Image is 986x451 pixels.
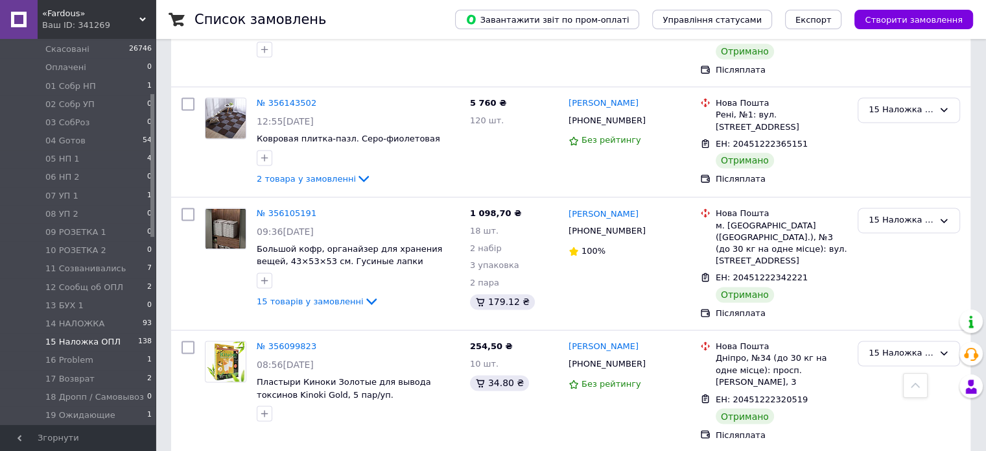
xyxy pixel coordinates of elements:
[45,171,80,183] span: 06 НП 2
[569,341,639,353] a: [PERSON_NAME]
[45,336,121,348] span: 15 Наложка ОПЛ
[470,116,504,125] span: 120 шт.
[257,98,316,108] a: № 356143502
[45,80,96,92] span: 01 Cобр НП
[652,10,772,29] button: Управління статусами
[45,263,126,274] span: 11 Созванивались
[785,10,842,29] button: Експорт
[581,135,641,145] span: Без рейтингу
[841,14,973,24] a: Створити замовлення
[42,8,139,19] span: «Fardous»
[716,273,808,282] span: ЕН: 20451222342221
[795,15,832,25] span: Експорт
[257,173,356,183] span: 2 товара у замовленні
[716,352,847,388] div: Дніпро, №34 (до 30 кг на одне місце): просп. [PERSON_NAME], 3
[470,260,519,270] span: 3 упаковка
[716,208,847,219] div: Нова Пошта
[45,354,93,366] span: 16 Problem
[147,117,152,128] span: 0
[45,99,95,110] span: 02 Cобр УП
[470,341,513,351] span: 254,50 ₴
[205,208,246,249] img: Фото товару
[147,171,152,183] span: 0
[716,173,847,185] div: Післяплата
[470,98,506,108] span: 5 760 ₴
[470,359,499,369] span: 10 шт.
[138,336,152,348] span: 138
[147,391,152,403] span: 0
[569,208,639,221] a: [PERSON_NAME]
[45,208,78,220] span: 08 УП 2
[147,80,152,92] span: 1
[147,282,152,293] span: 2
[147,373,152,385] span: 2
[470,278,499,287] span: 2 пара
[470,226,499,236] span: 18 шт.
[257,360,314,370] span: 08:56[DATE]
[470,294,535,310] div: 179.12 ₴
[257,296,379,306] a: 15 товарів у замовленні
[194,12,326,27] h1: Список замовлень
[45,135,86,147] span: 04 Gотов
[716,97,847,109] div: Нова Пошта
[257,173,371,183] a: 2 товара у замовленні
[569,97,639,110] a: [PERSON_NAME]
[143,135,152,147] span: 54
[716,139,808,149] span: ЕН: 20451222365151
[257,377,431,399] a: Пластыри Киноки Золотые для вывода токсинов Kinoki Gold, 5 пар/уп.
[45,245,106,256] span: 10 РОЗЕТКА 2
[716,220,847,267] div: м. [GEOGRAPHIC_DATA] ([GEOGRAPHIC_DATA].), №3 (до 30 кг на одне місце): вул. [STREET_ADDRESS]
[147,409,152,421] span: 1
[147,300,152,311] span: 0
[716,408,774,424] div: Отримано
[716,429,847,441] div: Післяплата
[257,116,314,127] span: 12:55[DATE]
[205,97,246,139] a: Фото товару
[45,373,95,385] span: 17 Возврат
[257,134,440,143] a: Ковровая плитка-пазл. Серо-фиолетовая
[865,15,963,25] span: Створити замовлення
[257,244,442,266] a: Большой кофр, органайзер для хранения вещей, 43×53×53 см. Гусиные лапки
[869,213,933,227] div: 15 Наложка ОПЛ
[569,359,646,369] span: [PHONE_NUMBER]
[716,152,774,168] div: Отримано
[205,341,246,382] a: Фото товару
[581,246,605,256] span: 100%
[147,190,152,202] span: 1
[257,208,316,218] a: № 356105191
[569,226,646,236] span: [PHONE_NUMBER]
[45,391,144,403] span: 18 Дропп / Самовывоз
[455,10,639,29] button: Завантажити звіт по пром-оплаті
[42,19,156,31] div: Ваш ID: 341269
[465,14,629,25] span: Завантажити звіт по пром-оплаті
[45,226,106,238] span: 09 РОЗЕТКА 1
[470,375,529,391] div: 34.80 ₴
[581,379,641,389] span: Без рейтингу
[45,43,89,55] span: Скасовані
[257,296,364,306] span: 15 товарів у замовленні
[716,109,847,132] div: Рені, №1: вул. [STREET_ADDRESS]
[569,116,646,125] span: [PHONE_NUMBER]
[716,394,808,404] span: ЕН: 20451222320519
[147,226,152,238] span: 0
[147,62,152,73] span: 0
[854,10,973,29] button: Створити замовлення
[716,43,774,59] div: Отримано
[716,341,847,352] div: Нова Пошта
[257,226,314,237] span: 09:36[DATE]
[205,208,246,249] a: Фото товару
[147,99,152,110] span: 0
[205,98,246,138] img: Фото товару
[147,208,152,220] span: 0
[147,153,152,165] span: 4
[45,300,84,311] span: 13 БУХ 1
[129,43,152,55] span: 26746
[45,117,89,128] span: 03 CобРоз
[257,341,316,351] a: № 356099823
[205,341,246,382] img: Фото товару
[147,354,152,366] span: 1
[470,243,502,253] span: 2 набір
[716,308,847,319] div: Післяплата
